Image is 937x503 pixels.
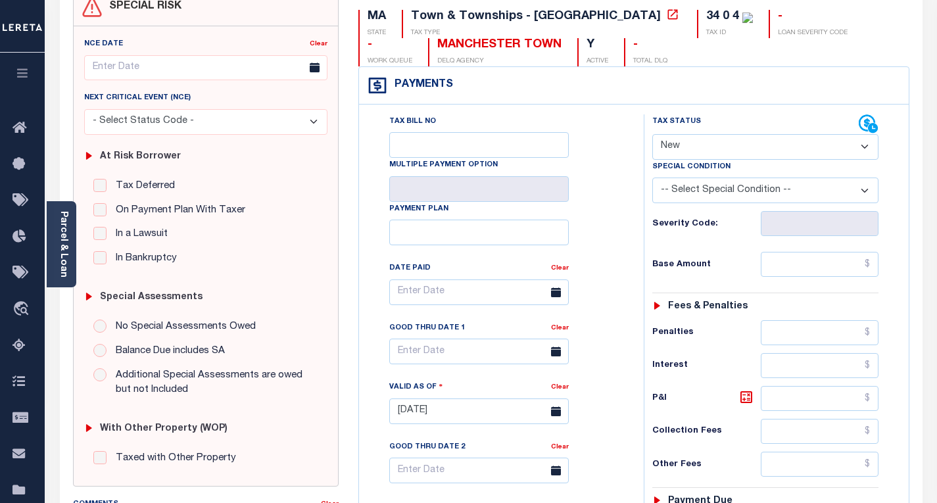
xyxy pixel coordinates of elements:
a: Clear [551,384,569,391]
div: - [633,38,667,53]
label: Special Condition [652,162,731,173]
label: Payment Plan [389,204,448,215]
h6: Interest [652,360,761,371]
label: No Special Assessments Owed [109,320,256,335]
div: - [778,10,848,24]
h6: Base Amount [652,260,761,270]
div: Y [587,38,608,53]
label: Date Paid [389,263,431,274]
h6: P&I [652,389,761,408]
label: NCE Date [84,39,123,50]
a: Clear [551,325,569,331]
a: Clear [551,444,569,450]
a: Clear [551,265,569,272]
div: 34 0 4 [706,11,739,22]
input: $ [761,386,878,411]
label: Balance Due includes SA [109,344,225,359]
a: Parcel & Loan [59,211,68,277]
p: TAX TYPE [411,28,681,38]
label: On Payment Plan With Taxer [109,203,245,218]
a: Clear [310,41,327,47]
h6: Penalties [652,327,761,338]
label: Good Thru Date 2 [389,442,465,453]
p: TOTAL DLQ [633,57,667,66]
label: Good Thru Date 1 [389,323,465,334]
label: Next Critical Event (NCE) [84,93,191,104]
input: $ [761,452,878,477]
h4: Payments [388,79,453,91]
label: Tax Bill No [389,116,436,128]
label: Tax Status [652,116,701,128]
input: Enter Date [389,339,569,364]
h6: Special Assessments [100,292,203,303]
label: Multiple Payment Option [389,160,498,171]
input: $ [761,353,878,378]
label: In a Lawsuit [109,227,168,242]
input: Enter Date [389,279,569,305]
label: In Bankruptcy [109,251,177,266]
h6: Collection Fees [652,426,761,437]
input: Enter Date [389,458,569,483]
div: - [368,38,412,53]
p: ACTIVE [587,57,608,66]
h6: Severity Code: [652,219,761,229]
div: MANCHESTER TOWN [437,38,562,53]
label: Taxed with Other Property [109,451,236,466]
i: travel_explore [12,301,34,318]
h6: Other Fees [652,460,761,470]
input: $ [761,252,878,277]
div: MA [368,10,386,24]
input: Enter Date [84,55,327,81]
p: WORK QUEUE [368,57,412,66]
label: Additional Special Assessments are owed but not Included [109,368,318,398]
label: Tax Deferred [109,179,175,194]
p: LOAN SEVERITY CODE [778,28,848,38]
label: Valid as Of [389,381,443,393]
input: $ [761,320,878,345]
h4: SPECIAL RISK [103,1,181,13]
h6: with Other Property (WOP) [100,423,228,435]
p: TAX ID [706,28,753,38]
input: $ [761,419,878,444]
div: Town & Townships - [GEOGRAPHIC_DATA] [411,11,661,22]
h6: At Risk Borrower [100,151,181,162]
p: DELQ AGENCY [437,57,562,66]
p: STATE [368,28,386,38]
input: Enter Date [389,398,569,424]
h6: Fees & Penalties [668,301,748,312]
